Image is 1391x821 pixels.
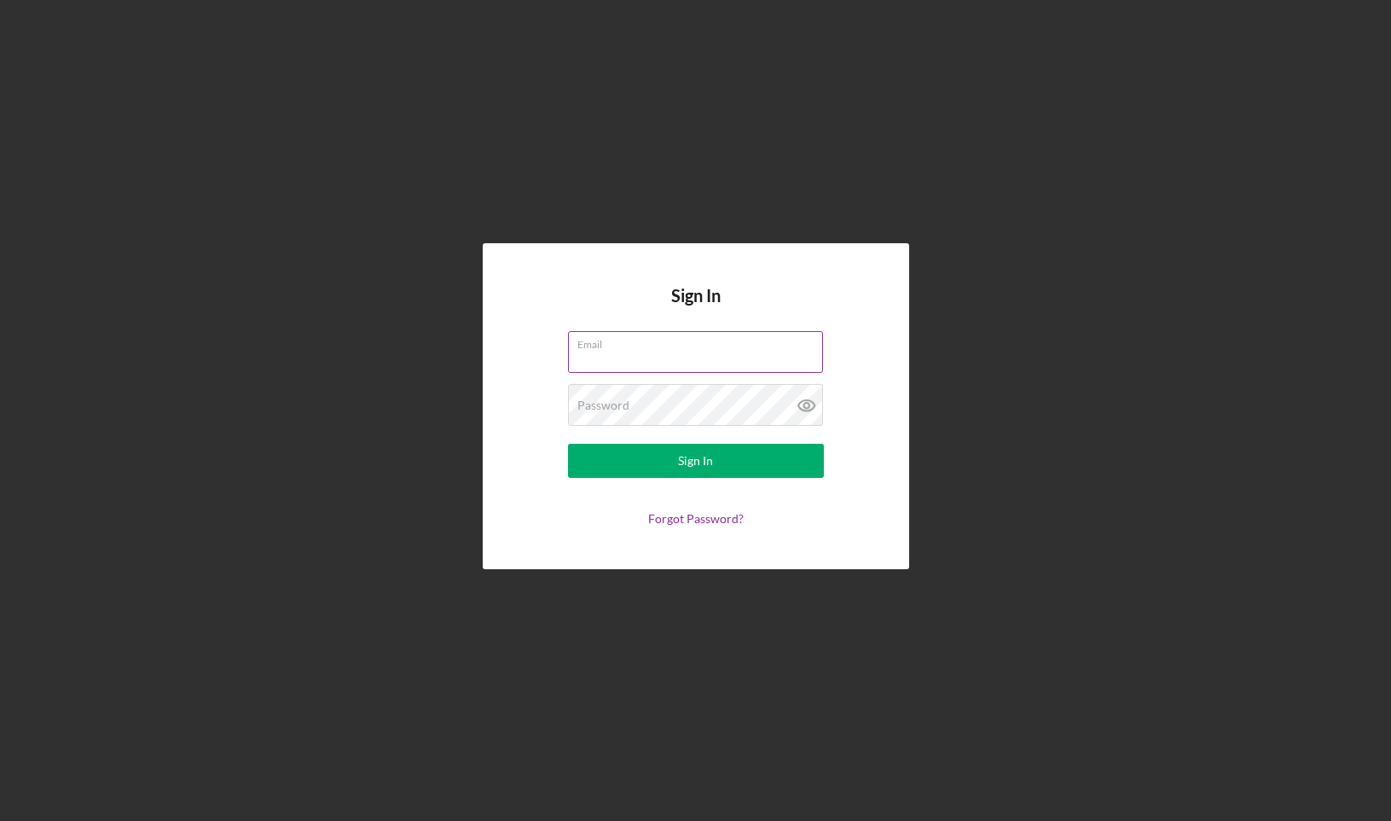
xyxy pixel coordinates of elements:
[577,399,629,412] label: Password
[577,332,823,351] label: Email
[678,444,713,478] div: Sign In
[648,511,744,526] a: Forgot Password?
[568,444,824,478] button: Sign In
[671,286,721,331] h4: Sign In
